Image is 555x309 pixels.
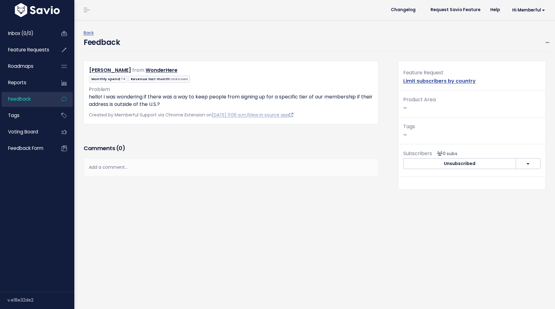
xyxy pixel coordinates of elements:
[84,30,94,36] a: Back
[121,76,125,81] span: 74
[403,96,436,103] span: Product Area
[8,79,26,86] span: Reports
[89,76,127,82] span: Monthly spend:
[512,8,545,12] span: Hi Memberful
[132,67,144,74] span: from
[13,3,61,17] img: logo-white.9d6f32f41409.svg
[8,96,31,102] span: Feedback
[426,5,485,15] a: Request Savio Feature
[2,108,51,123] a: Tags
[403,123,415,130] span: Tags
[84,144,378,153] h3: Comments ( )
[171,76,188,81] span: Unknown
[2,141,51,155] a: Feedback form
[403,95,540,112] p: —
[2,92,51,106] a: Feedback
[2,59,51,73] a: Roadmaps
[212,112,247,118] a: [DATE] 11:06 a.m.
[505,5,550,15] a: Hi Memberful
[8,63,33,69] span: Roadmaps
[8,128,38,135] span: Voting Board
[403,77,476,85] a: Limit subscribers by country
[403,69,444,76] span: Feature Request
[89,112,293,118] span: Created by Memberful Support via Chrome Extension on |
[129,76,190,82] span: Revenue last month:
[403,122,540,139] p: —
[2,43,51,57] a: Feature Requests
[7,292,74,308] div: v.e18e32de2
[485,5,505,15] a: Help
[403,150,432,157] span: Subscribers
[435,150,457,157] span: <p><strong>Subscribers</strong><br><br> No subscribers yet<br> </p>
[403,158,516,169] button: Unsubscribed
[8,46,49,53] span: Feature Requests
[89,93,373,108] p: hello! I was wondering if there was a way to keep people from signing up for a specific tier of o...
[146,67,177,74] a: WonderHere
[84,158,378,176] div: Add a comment...
[8,30,33,37] span: Inbox (0/0)
[391,8,416,12] span: Changelog
[248,112,293,118] a: View in source app
[89,86,110,93] span: Problem
[84,37,120,48] h4: Feedback
[8,112,20,119] span: Tags
[119,144,122,152] span: 0
[2,125,51,139] a: Voting Board
[8,145,43,151] span: Feedback form
[2,76,51,90] a: Reports
[2,26,51,41] a: Inbox (0/0)
[89,67,131,74] a: [PERSON_NAME]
